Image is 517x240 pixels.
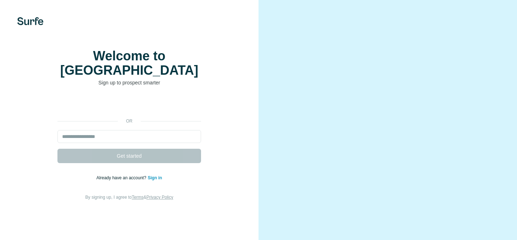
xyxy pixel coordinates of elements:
span: By signing up, I agree to & [85,195,173,200]
iframe: Sign in with Google Button [54,97,205,113]
a: Privacy Policy [146,195,173,200]
a: Sign in [148,175,162,180]
a: Terms [132,195,144,200]
img: Surfe's logo [17,17,43,25]
h1: Welcome to [GEOGRAPHIC_DATA] [57,49,201,78]
p: or [118,118,141,124]
p: Sign up to prospect smarter [57,79,201,86]
span: Already have an account? [97,175,148,180]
